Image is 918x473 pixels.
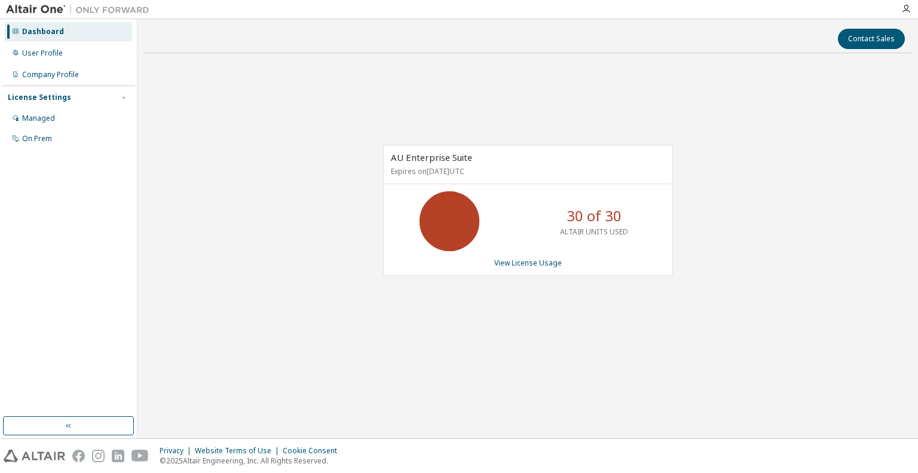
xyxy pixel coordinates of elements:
p: Expires on [DATE] UTC [391,166,662,176]
div: User Profile [22,48,63,58]
div: Cookie Consent [283,446,344,456]
img: linkedin.svg [112,450,124,462]
div: Company Profile [22,70,79,80]
button: Contact Sales [838,29,905,49]
img: Altair One [6,4,155,16]
div: Website Terms of Use [195,446,283,456]
img: altair_logo.svg [4,450,65,462]
div: Managed [22,114,55,123]
a: View License Usage [494,258,562,268]
p: 30 of 30 [567,206,622,226]
div: On Prem [22,134,52,144]
img: youtube.svg [131,450,149,462]
div: License Settings [8,93,71,102]
div: Privacy [160,446,195,456]
img: facebook.svg [72,450,85,462]
img: instagram.svg [92,450,105,462]
p: © 2025 Altair Engineering, Inc. All Rights Reserved. [160,456,344,466]
div: Dashboard [22,27,64,36]
span: AU Enterprise Suite [391,151,472,163]
p: ALTAIR UNITS USED [560,227,628,237]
